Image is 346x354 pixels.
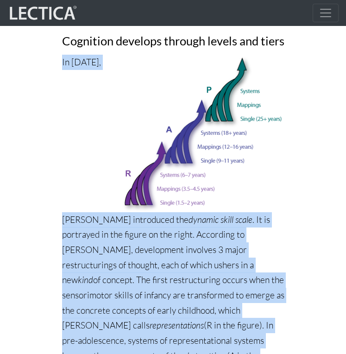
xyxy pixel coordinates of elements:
[150,320,204,331] i: representations
[78,274,93,285] i: kind
[7,4,77,22] img: lecticalive
[62,34,284,47] h3: Cognition develops through levels and tiers
[189,214,252,225] i: dynamic skill scale
[313,4,339,22] button: Toggle navigation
